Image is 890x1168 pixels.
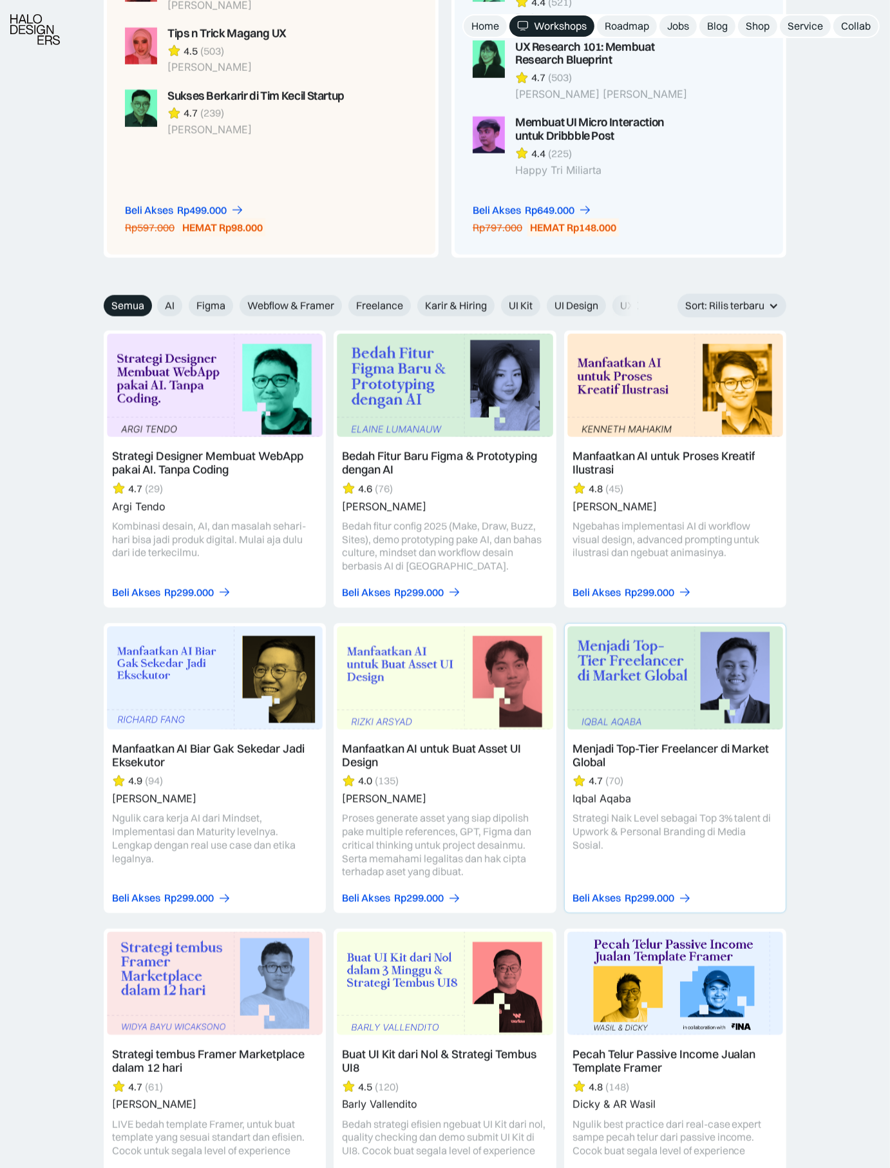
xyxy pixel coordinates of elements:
div: Rp299.000 [164,891,214,905]
div: Tips n Trick Magang UX [167,27,287,41]
div: Dwinawan [515,12,694,24]
a: Home [464,15,507,37]
span: Karir & Hiring [425,299,487,313]
div: 4.5 [184,44,198,58]
div: Kombinasi desain, AI, dan masalah sehari-hari bisa jadi produk digital. Mulai aja dulu dari ide t... [112,520,317,560]
a: Beli AksesRp299.000 [112,891,231,905]
div: Rp299.000 [394,891,444,905]
div: Ngulik best practice dari real-case expert sampe pecah telur dari passive income. Cocok buat sega... [573,1118,778,1158]
div: (135) [375,774,399,788]
span: UX Design [620,299,668,313]
div: 4.7 [184,106,198,120]
div: (94) [145,774,163,788]
div: (225) [548,147,572,161]
div: 4.9 [128,774,142,788]
div: 4.8 [589,1080,603,1094]
span: Semua [111,299,144,313]
div: 4.8 [589,482,603,496]
div: Bedah fitur config 2025 (Make, Draw, Buzz, Sites), demo prototyping pake AI, dan bahas culture, m... [342,520,547,573]
div: Iqbal Aqaba [573,793,631,805]
div: Sort: Rilis terbaru [685,299,764,313]
a: Tips n Trick Magang UX4.5(503)[PERSON_NAME] [125,27,346,74]
div: [PERSON_NAME] [342,501,426,513]
div: Manfaatkan AI untuk Buat Asset UI Design [342,743,547,770]
span: UI Kit [509,299,533,313]
div: Menjadi Top-Tier Freelancer di Market Global [573,743,778,770]
div: Roadmap [605,19,649,33]
div: Shop [746,19,770,33]
div: Manfaatkan AI Biar Gak Sekedar Jadi Eksekutor [112,743,317,770]
div: (239) [200,106,224,120]
div: Collab [841,19,871,33]
div: Strategi Naik Level sebagai Top 3% talent di Upwork & Personal Branding di Media Sosial. [573,812,778,852]
div: Beli Akses [473,204,521,217]
a: Service [780,15,831,37]
div: Rp299.000 [164,586,214,599]
div: Beli Akses [125,204,173,217]
div: (45) [605,482,623,496]
div: Manfaatkan AI untuk Proses Kreatif Ilustrasi [573,450,778,477]
div: Beli Akses [342,891,390,905]
div: Workshops [534,19,587,33]
a: Shop [738,15,777,37]
a: Beli AksesRp299.000 [112,586,231,599]
div: (76) [375,482,393,496]
div: Service [788,19,823,33]
div: Barly Vallendito [342,1098,417,1111]
div: Rp499.000 [177,204,227,217]
div: 4.7 [128,482,142,496]
div: Membuat UI Micro Interaction untuk Dribbble Post [515,116,694,143]
div: [PERSON_NAME] [573,501,657,513]
div: HEMAT Rp148.000 [530,221,616,235]
div: Sukses Berkarir di Tim Kecil Startup [167,90,345,103]
div: Pecah Telur Passive Income Jualan Template Framer [573,1048,778,1075]
div: Ngulik cara kerja AI dari Mindset, Implementasi dan Maturity levelnya. Lengkap dengan real use ca... [112,812,317,865]
div: Rp299.000 [625,891,674,905]
div: (29) [145,482,163,496]
div: (120) [375,1080,399,1094]
span: Freelance [356,299,403,313]
span: Webflow & Framer [247,299,334,313]
div: 4.4 [531,147,545,161]
div: Happy Tri Miliarta [515,164,694,177]
a: Beli AksesRp299.000 [573,891,692,905]
div: Argi Tendo [112,501,166,513]
a: Beli AksesRp299.000 [342,891,461,905]
div: Ngebahas implementasi AI di workflow visual design, advanced prompting untuk ilustrasi dan ngebua... [573,520,778,560]
div: 4.7 [128,1080,142,1094]
span: AI [165,299,175,313]
div: Sort: Rilis terbaru [677,294,786,318]
div: Rp649.000 [525,204,574,217]
a: Beli AksesRp299.000 [573,586,692,599]
div: Proses generate asset yang siap dipolish pake multiple references, GPT, Figma dan critical thinki... [342,812,547,879]
a: UX Research 101: Membuat Research Blueprint4.7(503)[PERSON_NAME] [PERSON_NAME] [473,41,694,101]
a: Membuat UI Micro Interaction untuk Dribbble Post4.4(225)Happy Tri Miliarta [473,116,694,177]
div: Strategi tembus Framer Marketplace dalam 12 hari [112,1048,317,1075]
div: Rp597.000 [125,221,175,235]
div: Rp299.000 [394,586,444,599]
div: Rp797.000 [473,221,522,235]
div: 4.7 [589,774,603,788]
div: [PERSON_NAME] [112,1098,196,1111]
div: Home [471,19,499,33]
div: Rp299.000 [625,586,674,599]
div: 4.7 [531,71,545,84]
span: UI Design [554,299,598,313]
div: Blog [707,19,728,33]
div: UX Research 101: Membuat Research Blueprint [515,41,694,68]
div: 4.0 [358,774,372,788]
div: [PERSON_NAME] [167,124,345,136]
div: Beli Akses [112,891,160,905]
div: Dicky & AR Wasil [573,1098,656,1111]
a: Beli AksesRp499.000 [125,204,244,217]
div: [PERSON_NAME] [342,793,426,805]
div: Bedah Fitur Baru Figma & Prototyping dengan AI [342,450,547,477]
a: Blog [699,15,735,37]
div: Beli Akses [342,586,390,599]
a: Jobs [659,15,697,37]
div: [PERSON_NAME] [112,793,196,805]
span: Figma [196,299,225,313]
form: Email Form [104,295,638,316]
a: Roadmap [597,15,657,37]
a: Sukses Berkarir di Tim Kecil Startup4.7(239)[PERSON_NAME] [125,90,346,137]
